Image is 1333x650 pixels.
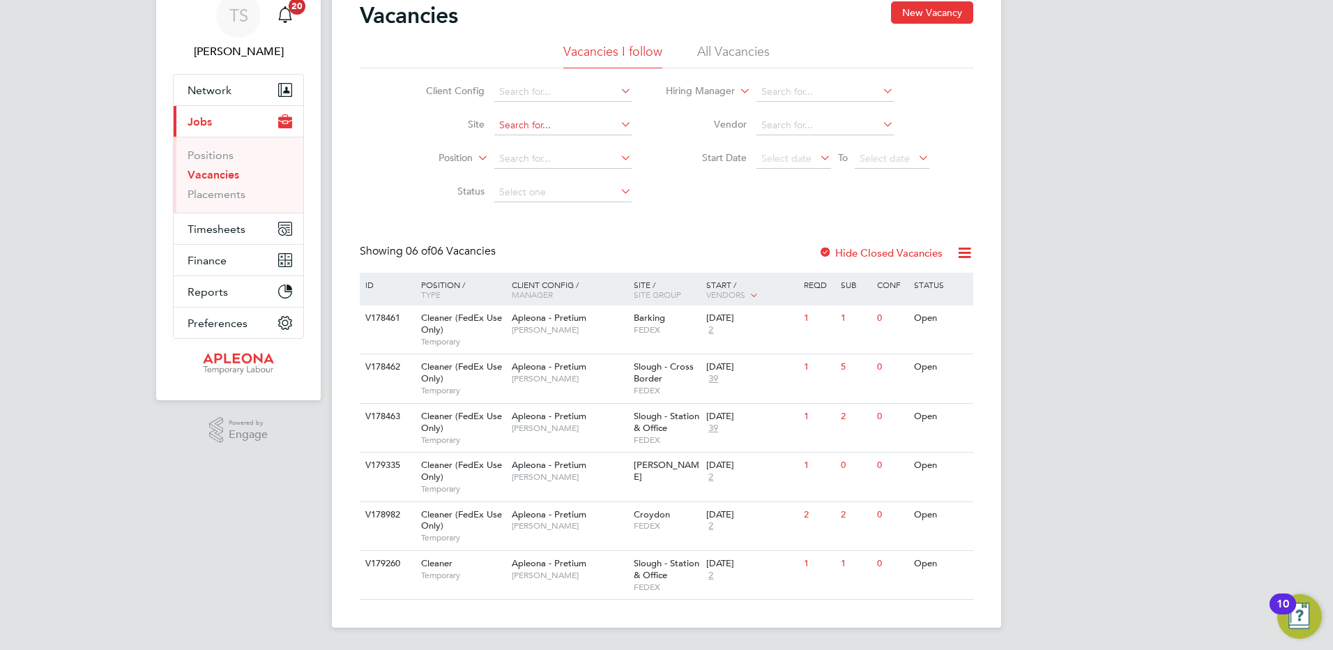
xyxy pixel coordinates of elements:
span: Select date [761,152,812,165]
input: Search for... [494,116,632,135]
span: FEDEX [634,520,700,531]
label: Hide Closed Vacancies [818,246,943,259]
span: Apleona - Pretium [512,410,586,422]
span: FEDEX [634,582,700,593]
div: ID [362,273,411,296]
span: Vendors [706,289,745,300]
button: Open Resource Center, 10 new notifications [1277,594,1322,639]
span: Type [421,289,441,300]
button: Timesheets [174,213,303,244]
div: V179260 [362,551,411,577]
label: Status [404,185,485,197]
span: [PERSON_NAME] [512,324,627,335]
button: Jobs [174,106,303,137]
span: Apleona - Pretium [512,459,586,471]
div: V178982 [362,502,411,528]
span: FEDEX [634,324,700,335]
span: [PERSON_NAME] [512,520,627,531]
h2: Vacancies [360,1,458,29]
span: Barking [634,312,665,324]
input: Search for... [494,82,632,102]
div: Open [911,305,971,331]
span: Cleaner (FedEx Use Only) [421,361,502,384]
span: 39 [706,373,720,385]
div: 1 [800,354,837,380]
span: Cleaner (FedEx Use Only) [421,312,502,335]
span: Temporary [421,434,505,446]
span: [PERSON_NAME] [512,373,627,384]
div: Open [911,551,971,577]
div: Conf [874,273,910,296]
div: Open [911,354,971,380]
span: Timesheets [188,222,245,236]
input: Select one [494,183,632,202]
span: Manager [512,289,553,300]
span: [PERSON_NAME] [634,459,699,483]
div: Open [911,502,971,528]
span: Apleona - Pretium [512,312,586,324]
span: Reports [188,285,228,298]
span: Cleaner (FedEx Use Only) [421,410,502,434]
span: FEDEX [634,434,700,446]
div: 1 [800,453,837,478]
div: Site / [630,273,703,306]
div: [DATE] [706,509,797,521]
span: 39 [706,423,720,434]
span: Cleaner [421,557,452,569]
span: Apleona - Pretium [512,508,586,520]
span: 2 [706,520,715,532]
a: Go to home page [173,353,304,375]
div: 2 [800,502,837,528]
span: 06 of [406,244,431,258]
label: Position [393,151,473,165]
span: Preferences [188,317,247,330]
div: V179335 [362,453,411,478]
button: New Vacancy [891,1,973,24]
span: TS [229,6,248,24]
input: Search for... [494,149,632,169]
button: Reports [174,276,303,307]
span: Network [188,84,231,97]
div: 0 [874,404,910,430]
button: Network [174,75,303,105]
div: Client Config / [508,273,630,306]
span: Cleaner (FedEx Use Only) [421,508,502,532]
div: 0 [874,354,910,380]
span: Temporary [421,385,505,396]
div: Reqd [800,273,837,296]
div: V178461 [362,305,411,331]
div: 1 [837,551,874,577]
span: [PERSON_NAME] [512,570,627,581]
span: FEDEX [634,385,700,396]
span: 2 [706,471,715,483]
div: [DATE] [706,361,797,373]
div: Sub [837,273,874,296]
div: 0 [837,453,874,478]
div: Position / [411,273,508,306]
div: Start / [703,273,800,308]
div: Jobs [174,137,303,213]
span: Tracy Sellick [173,43,304,60]
label: Site [404,118,485,130]
span: To [834,149,852,167]
div: 1 [800,551,837,577]
div: 10 [1277,604,1289,622]
div: 0 [874,551,910,577]
span: Jobs [188,115,212,128]
a: Positions [188,149,234,162]
label: Start Date [666,151,747,164]
span: 2 [706,570,715,582]
label: Vendor [666,118,747,130]
span: [PERSON_NAME] [512,423,627,434]
label: Client Config [404,84,485,97]
div: Open [911,404,971,430]
span: Powered by [229,417,268,429]
span: 06 Vacancies [406,244,496,258]
div: 1 [800,305,837,331]
span: Temporary [421,336,505,347]
span: Slough - Station & Office [634,410,699,434]
li: Vacancies I follow [563,43,662,68]
button: Finance [174,245,303,275]
span: Select date [860,152,910,165]
div: [DATE] [706,411,797,423]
